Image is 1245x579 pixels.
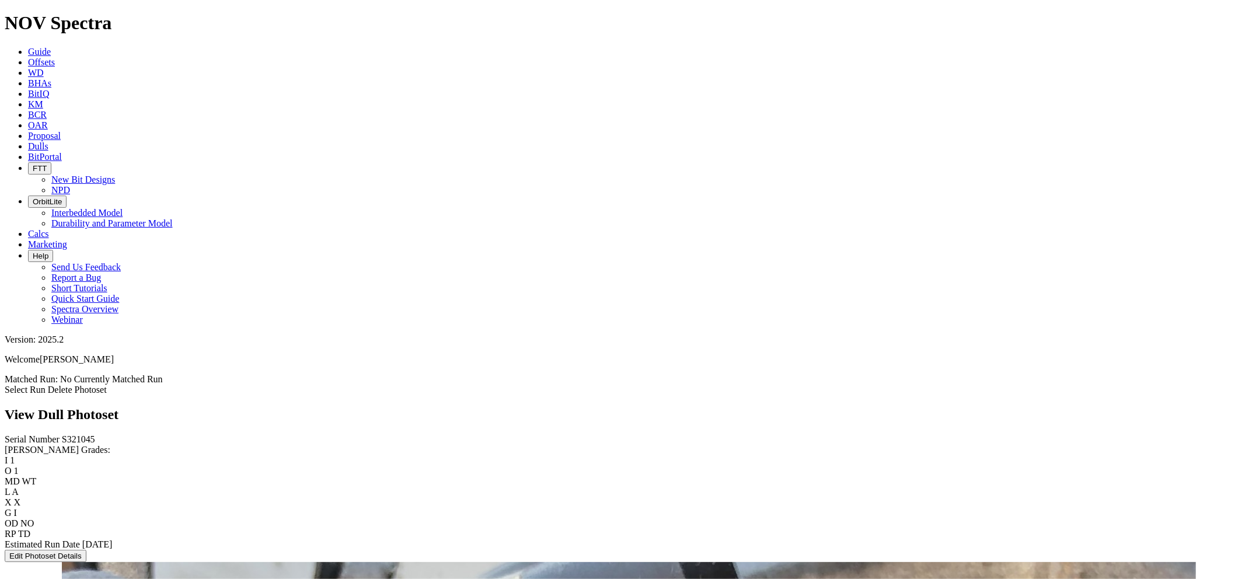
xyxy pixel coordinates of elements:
a: Report a Bug [51,273,101,282]
a: BHAs [28,78,51,88]
span: WT [22,476,37,486]
span: OrbitLite [33,197,62,206]
button: Edit Photoset Details [5,550,86,562]
span: No Currently Matched Run [60,374,163,384]
div: [PERSON_NAME] Grades: [5,445,1240,455]
a: Webinar [51,315,83,325]
a: NPD [51,185,70,195]
a: Quick Start Guide [51,294,119,304]
h1: NOV Spectra [5,12,1240,34]
label: G [5,508,12,518]
a: KM [28,99,43,109]
span: Help [33,252,48,260]
label: RP [5,529,16,539]
h2: View Dull Photoset [5,407,1240,423]
a: Short Tutorials [51,283,107,293]
a: OAR [28,120,48,130]
a: Spectra Overview [51,304,118,314]
div: Version: 2025.2 [5,334,1240,345]
a: Proposal [28,131,61,141]
a: BCR [28,110,47,120]
p: Welcome [5,354,1240,365]
span: [PERSON_NAME] [40,354,114,364]
a: Offsets [28,57,55,67]
span: S321045 [62,434,95,444]
button: FTT [28,162,51,175]
label: L [5,487,10,497]
span: 1 [14,466,19,476]
span: [DATE] [82,539,113,549]
a: Interbedded Model [51,208,123,218]
a: Calcs [28,229,49,239]
a: Guide [28,47,51,57]
a: Select Run [5,385,46,395]
button: Help [28,250,53,262]
span: TD [18,529,30,539]
label: X [5,497,12,507]
span: Matched Run: [5,374,58,384]
label: O [5,466,12,476]
button: OrbitLite [28,196,67,208]
label: MD [5,476,20,486]
a: Delete Photoset [48,385,107,395]
a: WD [28,68,44,78]
a: Durability and Parameter Model [51,218,173,228]
a: Marketing [28,239,67,249]
span: X [14,497,21,507]
a: Send Us Feedback [51,262,121,272]
a: Dulls [28,141,48,151]
label: I [5,455,8,465]
span: 1 [10,455,15,465]
span: FTT [33,164,47,173]
span: NO [20,518,34,528]
label: Estimated Run Date [5,539,80,549]
a: BitPortal [28,152,62,162]
a: BitIQ [28,89,49,99]
span: I [14,508,17,518]
label: Serial Number [5,434,60,444]
span: A [12,487,19,497]
label: OD [5,518,18,528]
a: New Bit Designs [51,175,115,184]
